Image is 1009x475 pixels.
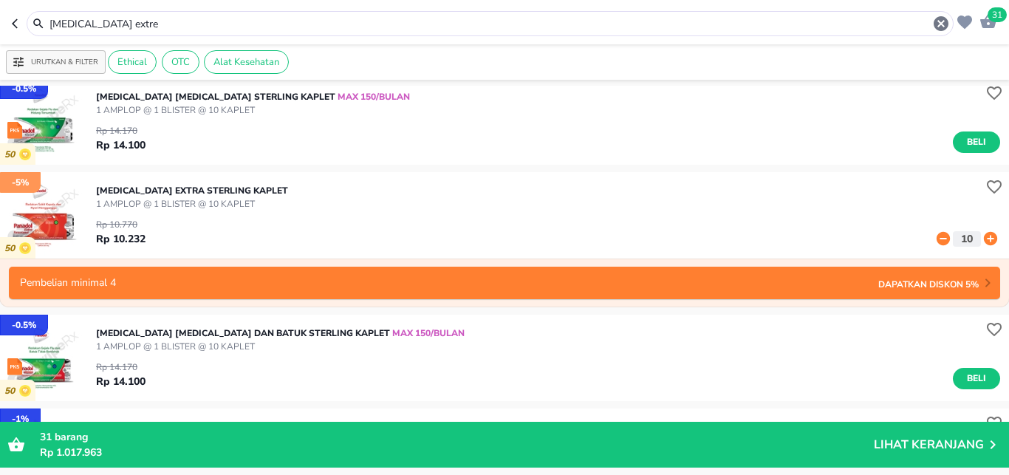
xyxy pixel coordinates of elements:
[6,50,106,74] button: Urutkan & Filter
[335,91,410,103] span: MAX 150/BULAN
[205,55,288,69] span: Alat Kesehatan
[204,50,289,74] div: Alat Kesehatan
[964,134,989,150] span: Beli
[96,90,410,103] p: [MEDICAL_DATA] [MEDICAL_DATA] Sterling KAPLET
[109,55,156,69] span: Ethical
[988,7,1007,22] span: 31
[7,122,22,139] img: prekursor-icon.04a7e01b.svg
[48,16,932,32] input: Cari 4000+ produk di sini
[96,103,410,117] p: 1 AMPLOP @ 1 BLISTER @ 10 KAPLET
[953,368,1000,389] button: Beli
[40,429,874,445] p: barang
[12,82,36,95] p: - 0.5 %
[390,327,465,339] span: MAX 150/BULAN
[96,124,146,137] p: Rp 14.170
[96,137,146,153] p: Rp 14.100
[96,218,146,231] p: Rp 10.770
[96,420,291,434] p: [MEDICAL_DATA] Sterling KAPLET 500 MG
[871,276,979,290] p: Dapatkan diskon 5%
[96,231,146,247] p: Rp 10.232
[96,374,146,389] p: Rp 14.100
[12,318,36,332] p: - 0.5 %
[40,430,52,444] span: 31
[953,231,981,247] button: 10
[96,327,465,340] p: [MEDICAL_DATA] [MEDICAL_DATA] DAN BATUK Sterling KAPLET
[108,50,157,74] div: Ethical
[4,149,19,160] p: 50
[964,371,989,386] span: Beli
[4,243,19,254] p: 50
[976,9,997,32] button: 31
[163,55,199,69] span: OTC
[20,278,116,288] p: Pembelian minimal 4
[4,386,19,397] p: 50
[953,131,1000,153] button: Beli
[12,176,29,189] p: - 5 %
[12,412,29,426] p: - 1 %
[31,57,98,68] p: Urutkan & Filter
[96,360,146,374] p: Rp 14.170
[96,184,288,197] p: [MEDICAL_DATA] EXTRA Sterling KAPLET
[162,50,199,74] div: OTC
[96,197,288,211] p: 1 AMPLOP @ 1 BLISTER @ 10 KAPLET
[96,340,465,353] p: 1 AMPLOP @ 1 BLISTER @ 10 KAPLET
[40,445,102,459] span: Rp 1.017.963
[957,231,976,247] p: 10
[7,358,22,375] img: prekursor-icon.04a7e01b.svg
